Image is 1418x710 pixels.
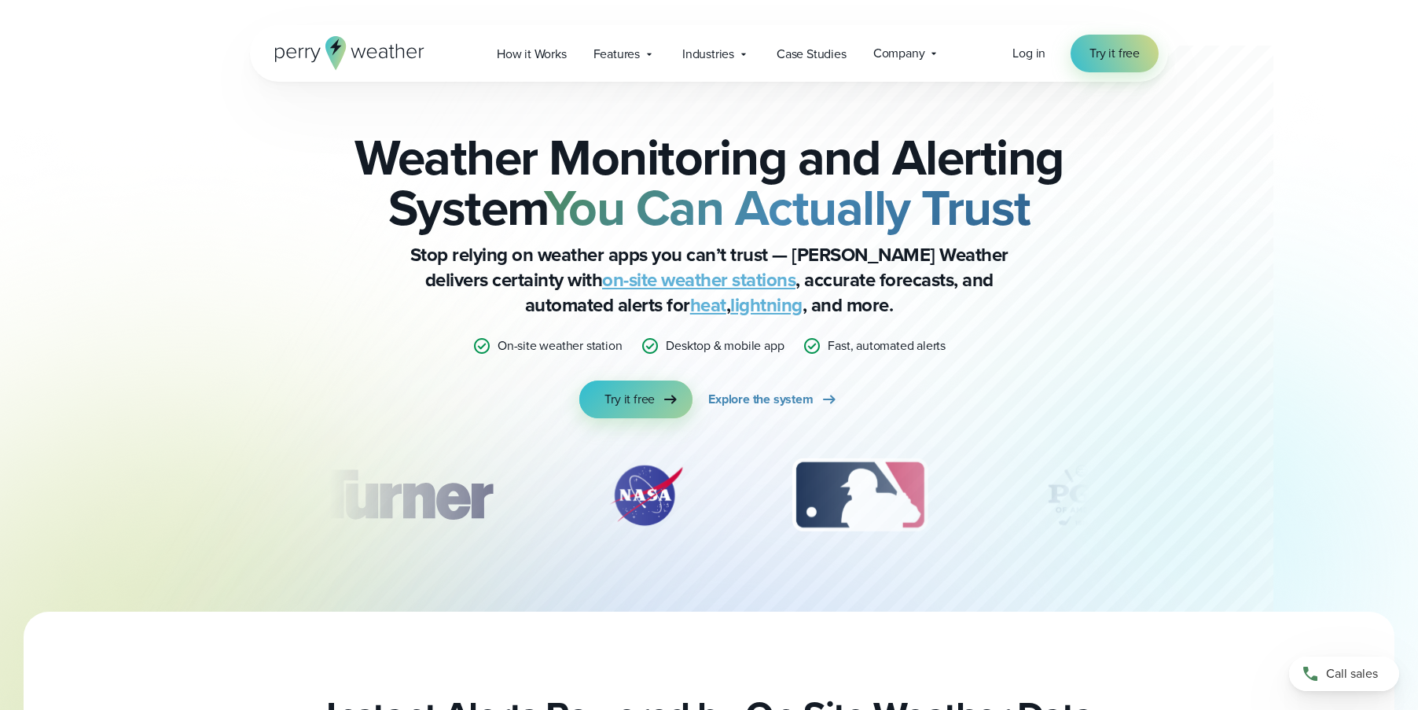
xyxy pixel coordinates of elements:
span: Features [593,45,640,64]
img: PGA.svg [1019,456,1144,535]
a: Call sales [1289,657,1399,691]
a: Try it free [579,381,692,418]
div: slideshow [329,456,1089,543]
span: Company [873,44,925,63]
a: Explore the system [708,381,838,418]
div: 4 of 12 [1019,456,1144,535]
div: 3 of 12 [777,456,942,535]
span: Industries [682,45,734,64]
a: on-site weather stations [602,266,795,294]
img: Turner-Construction_1.svg [292,456,516,535]
p: On-site weather station [498,337,622,355]
span: Try it free [604,390,655,409]
span: Case Studies [777,45,847,64]
a: How it Works [483,38,580,70]
a: Log in [1012,44,1045,63]
h2: Weather Monitoring and Alerting System [329,132,1089,233]
div: 1 of 12 [292,456,516,535]
img: NASA.svg [591,456,701,535]
p: Desktop & mobile app [666,337,784,355]
span: Log in [1012,44,1045,62]
p: Fast, automated alerts [828,337,946,355]
span: Try it free [1089,44,1140,63]
span: Explore the system [708,390,813,409]
a: lightning [730,291,803,319]
div: 2 of 12 [591,456,701,535]
a: Case Studies [763,38,860,70]
span: How it Works [497,45,567,64]
p: Stop relying on weather apps you can’t trust — [PERSON_NAME] Weather delivers certainty with , ac... [395,242,1023,318]
img: MLB.svg [777,456,942,535]
span: Call sales [1326,664,1378,683]
strong: You Can Actually Trust [544,171,1030,245]
a: Try it free [1071,35,1159,72]
a: heat [690,291,726,319]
